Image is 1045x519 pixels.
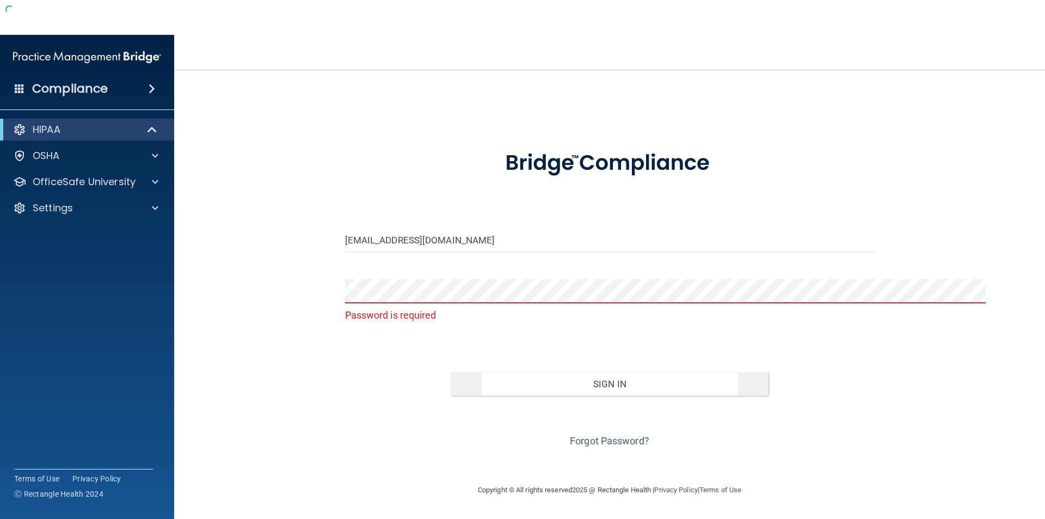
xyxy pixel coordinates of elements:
a: OSHA [13,149,158,162]
span: Ⓒ Rectangle Health 2024 [14,489,103,499]
a: Privacy Policy [654,486,697,494]
a: HIPAA [13,123,158,136]
div: Copyright © All rights reserved 2025 @ Rectangle Health | | [411,473,808,508]
img: PMB logo [13,46,161,68]
input: Email [345,228,875,252]
p: OfficeSafe University [33,175,136,188]
p: OSHA [33,149,60,162]
img: bridge_compliance_login_screen.278c3ca4.svg [483,135,736,192]
p: HIPAA [33,123,60,136]
a: OfficeSafe University [13,175,158,188]
a: Settings [13,202,158,215]
a: Terms of Use [699,486,741,494]
p: Settings [33,202,73,215]
button: Sign In [451,372,769,396]
h4: Compliance [32,81,108,96]
p: Password is required [345,306,875,324]
a: Terms of Use [14,473,59,484]
a: Forgot Password? [570,435,649,447]
a: Privacy Policy [72,473,121,484]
